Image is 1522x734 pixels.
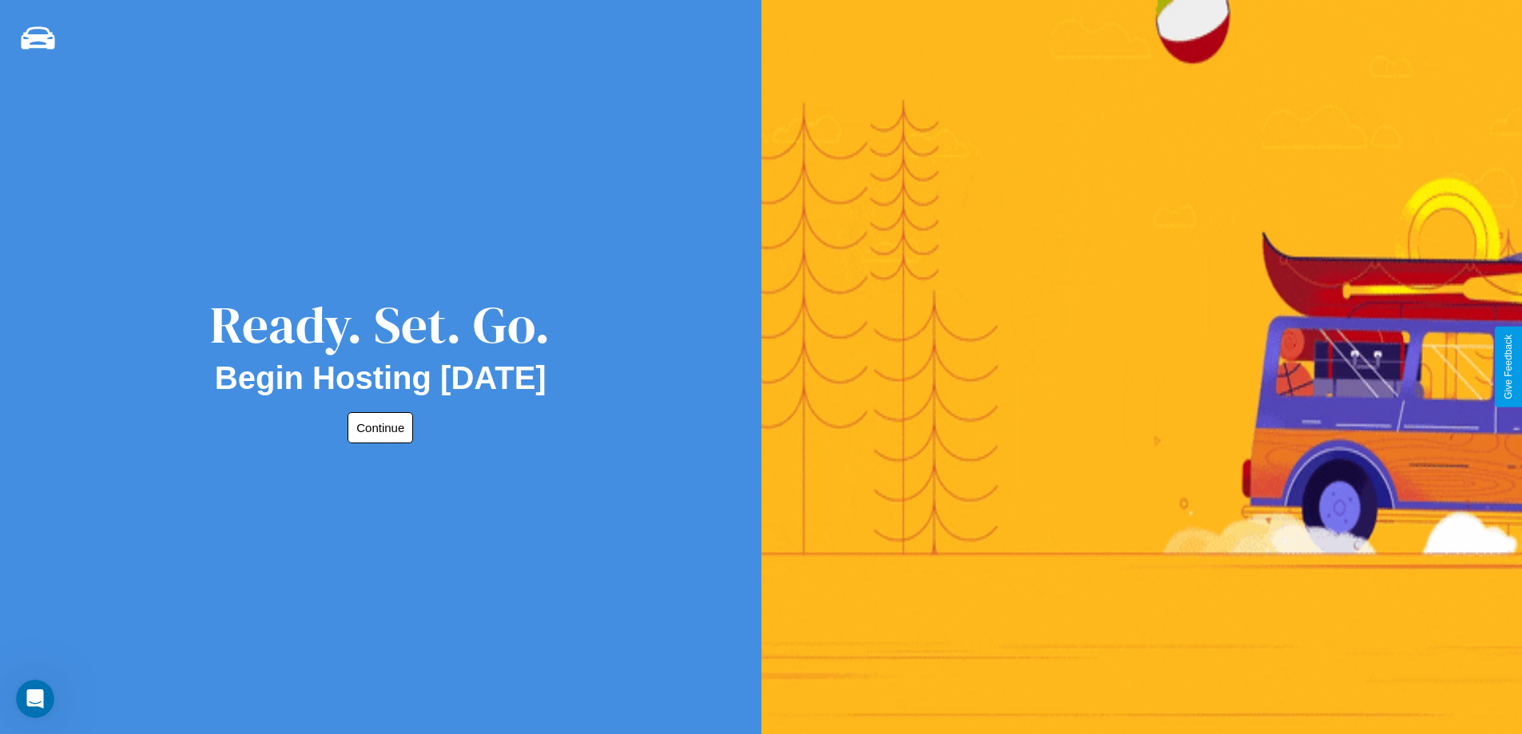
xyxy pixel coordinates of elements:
[16,680,54,718] iframe: Intercom live chat
[210,289,550,360] div: Ready. Set. Go.
[215,360,546,396] h2: Begin Hosting [DATE]
[1503,335,1514,399] div: Give Feedback
[348,412,413,443] button: Continue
